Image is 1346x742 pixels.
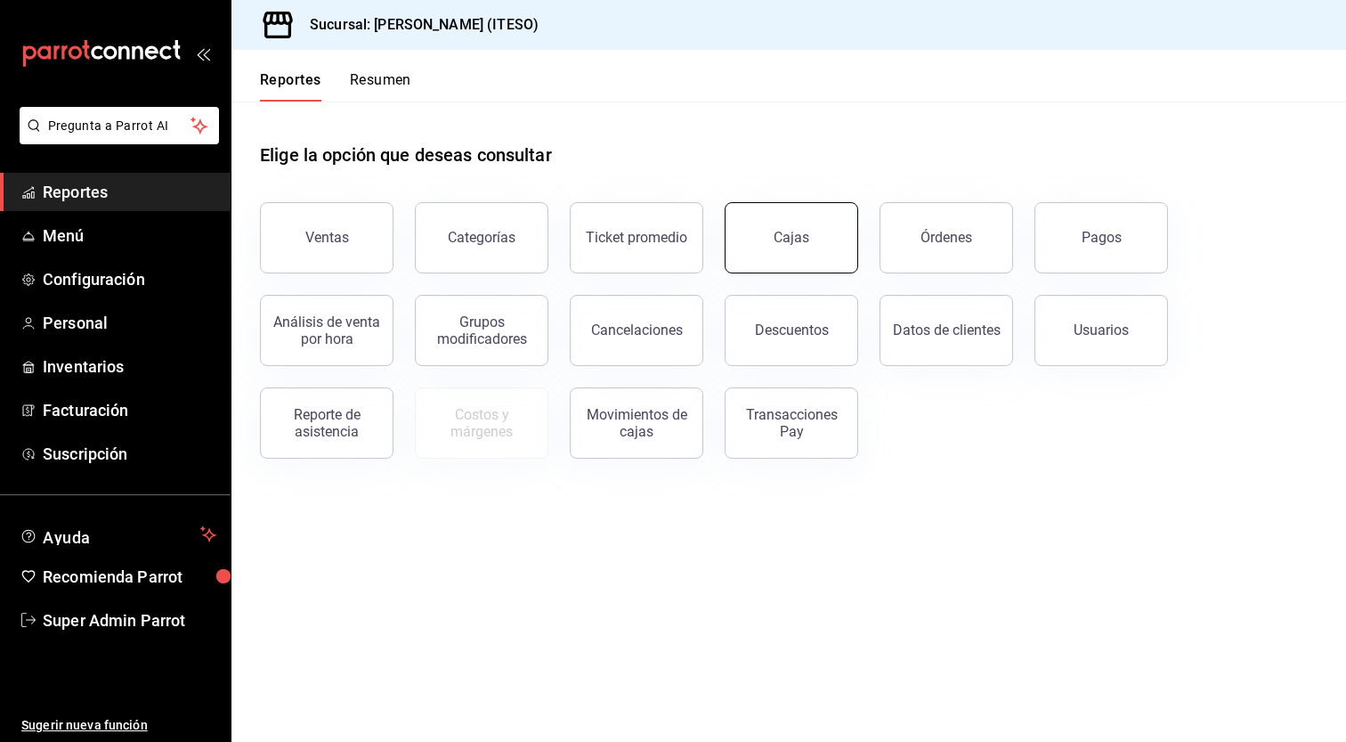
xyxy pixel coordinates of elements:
[426,406,537,440] div: Costos y márgenes
[21,716,216,735] span: Sugerir nueva función
[1034,295,1168,366] button: Usuarios
[415,202,548,273] button: Categorías
[415,295,548,366] button: Grupos modificadores
[426,314,537,347] div: Grupos modificadores
[880,295,1013,366] button: Datos de clientes
[725,295,858,366] button: Descuentos
[260,71,411,102] div: navigation tabs
[880,202,1013,273] button: Órdenes
[272,314,382,347] div: Análisis de venta por hora
[260,142,552,168] h1: Elige la opción que deseas consultar
[586,229,687,246] div: Ticket promedio
[20,107,219,144] button: Pregunta a Parrot AI
[1082,229,1122,246] div: Pagos
[296,14,539,36] h3: Sucursal: [PERSON_NAME] (ITESO)
[43,267,216,291] span: Configuración
[43,608,216,632] span: Super Admin Parrot
[570,387,703,459] button: Movimientos de cajas
[1074,322,1129,338] div: Usuarios
[43,442,216,466] span: Suscripción
[43,311,216,335] span: Personal
[305,229,349,246] div: Ventas
[736,406,847,440] div: Transacciones Pay
[48,117,191,135] span: Pregunta a Parrot AI
[755,322,829,338] div: Descuentos
[581,406,692,440] div: Movimientos de cajas
[12,129,219,148] a: Pregunta a Parrot AI
[43,224,216,248] span: Menú
[272,406,382,440] div: Reporte de asistencia
[260,387,393,459] button: Reporte de asistencia
[570,202,703,273] button: Ticket promedio
[774,227,810,249] div: Cajas
[725,387,858,459] button: Transacciones Pay
[260,71,321,102] button: Reportes
[43,524,193,545] span: Ayuda
[570,295,703,366] button: Cancelaciones
[43,355,216,379] span: Inventarios
[43,565,216,589] span: Recomienda Parrot
[591,322,683,338] div: Cancelaciones
[893,322,1001,338] div: Datos de clientes
[920,229,972,246] div: Órdenes
[260,202,393,273] button: Ventas
[1034,202,1168,273] button: Pagos
[260,295,393,366] button: Análisis de venta por hora
[448,229,515,246] div: Categorías
[725,202,858,273] a: Cajas
[43,180,216,204] span: Reportes
[43,398,216,422] span: Facturación
[415,387,548,459] button: Contrata inventarios para ver este reporte
[196,46,210,61] button: open_drawer_menu
[350,71,411,102] button: Resumen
